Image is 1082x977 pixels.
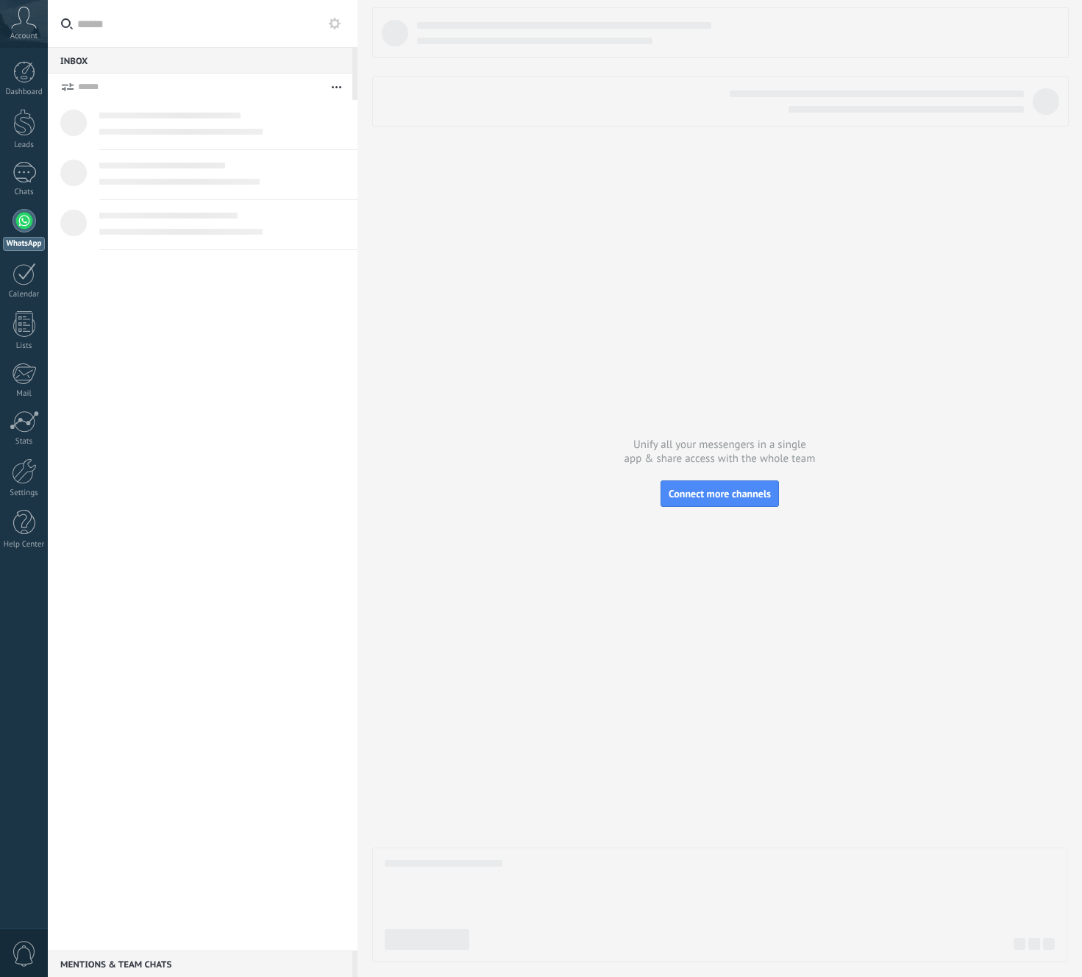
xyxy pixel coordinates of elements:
div: Chats [3,188,46,197]
div: Lists [3,341,46,351]
div: Mail [3,389,46,399]
div: Mentions & Team chats [48,951,352,977]
div: WhatsApp [3,237,45,251]
span: Connect more channels [669,487,771,500]
button: Connect more channels [661,480,779,507]
div: Help Center [3,540,46,550]
span: Account [10,32,38,41]
div: Inbox [48,47,352,74]
div: Stats [3,437,46,447]
div: Settings [3,489,46,498]
div: Leads [3,141,46,150]
div: Calendar [3,290,46,299]
div: Dashboard [3,88,46,97]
